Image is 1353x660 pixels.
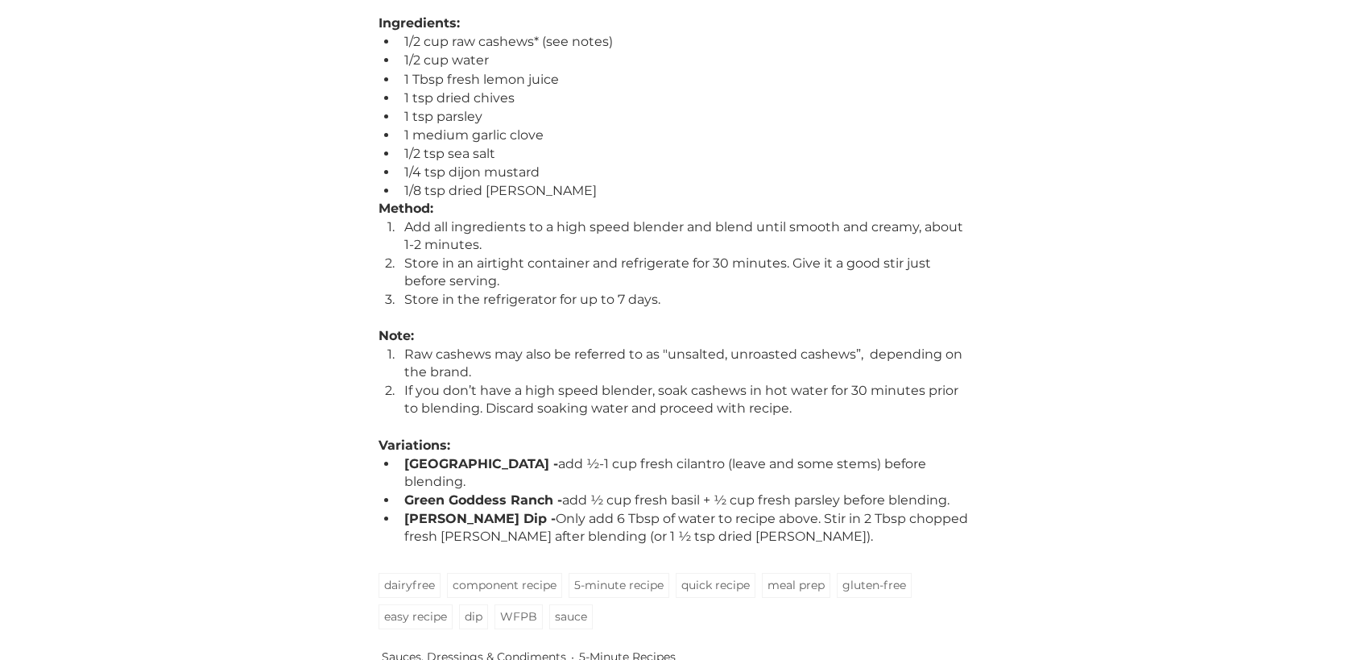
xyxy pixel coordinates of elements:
a: WFPB [494,604,543,629]
span: If you don’t have a high speed blender, soak cashews in hot water for 30 minutes prior to blendin... [404,383,962,416]
a: quick recipe [676,573,755,598]
span: Only add 6 Tbsp of water to recipe above. Stir in 2 Tbsp chopped fresh [PERSON_NAME] after blendi... [404,511,971,544]
a: 5-minute recipe [569,573,669,598]
span: Method: [379,201,433,216]
a: dairyfree [379,573,441,598]
nav: Tags [379,573,974,629]
span: Store in the refrigerator for up to 7 days. [404,292,660,307]
span: 1 tsp parsley [404,109,482,124]
a: meal prep [762,573,830,598]
span: Ingredients: [379,15,460,31]
span: 1/2 tsp sea salt [404,146,495,161]
span: 1/2 cup water [404,52,489,68]
span: 1/2 cup raw cashews* (see notes) [404,34,613,49]
a: component recipe [447,573,562,598]
span: Note: [379,328,414,343]
span: Raw cashews may also be referred to as "unsalted, unroasted cashews”, depending on the brand. [404,347,966,380]
span: [PERSON_NAME] Dip - [404,511,556,526]
span: [GEOGRAPHIC_DATA] - [404,456,558,471]
span: Add all ingredients to a high speed blender and blend until smooth and creamy, about 1-2 minutes. [404,219,966,252]
a: easy recipe [379,604,453,629]
span: add ½-1 cup fresh cilantro (leave and some stems) before blending. [404,456,929,489]
a: dip [459,604,488,629]
span: Store in an airtight container and refrigerate for 30 minutes. Give it a good stir just before se... [404,255,934,288]
span: add ½ cup fresh basil + ½ cup fresh parsley before blending. [562,492,950,508]
span: 1/4 tsp dijon mustard [404,164,540,180]
a: sauce [549,604,593,629]
span: Green Goddess Ranch - [404,492,562,508]
span: 1 medium garlic clove [404,127,544,143]
a: gluten-free [837,573,912,598]
span: 1/8 tsp dried [PERSON_NAME] [404,183,597,198]
span: 1 Tbsp fresh lemon juice [404,72,559,87]
span: 1 tsp dried chives [404,90,515,106]
span: Variations: [379,438,450,453]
